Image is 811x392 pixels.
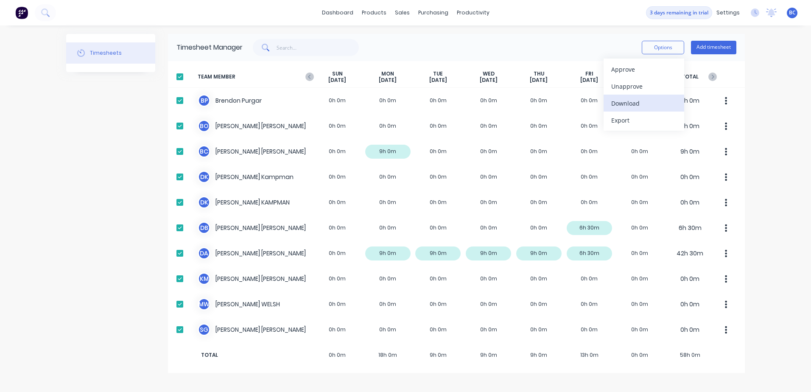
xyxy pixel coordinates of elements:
div: Download [611,97,677,109]
div: Timesheet Manager [176,42,243,53]
div: settings [712,6,744,19]
span: [DATE] [328,77,346,84]
span: SUN [332,70,343,77]
div: Timesheets [90,49,122,57]
button: 3 days remaining in trial [646,6,712,19]
button: Download [604,95,684,112]
div: purchasing [414,6,453,19]
span: 18h 0m [363,351,413,359]
div: Approve [611,63,677,76]
div: Export [611,114,677,126]
span: THU [534,70,544,77]
div: sales [391,6,414,19]
span: MON [381,70,394,77]
span: TOTAL [665,70,715,84]
span: [DATE] [480,77,498,84]
button: Add timesheet [691,41,736,54]
span: 9h 0m [514,351,564,359]
span: TOTAL [198,351,312,359]
span: FRI [585,70,593,77]
img: Factory [15,6,28,19]
span: TEAM MEMBER [198,70,312,84]
button: Timesheets [66,42,155,64]
span: [DATE] [379,77,397,84]
span: [DATE] [580,77,598,84]
button: Approve [604,61,684,78]
a: dashboard [318,6,358,19]
button: Options [642,41,684,54]
span: WED [483,70,495,77]
span: 9h 0m [413,351,464,359]
div: productivity [453,6,494,19]
span: 13h 0m [564,351,615,359]
button: Unapprove [604,78,684,95]
div: products [358,6,391,19]
span: 0h 0m [312,351,363,359]
input: Search... [277,39,359,56]
span: 0h 0m [615,351,665,359]
span: TUE [433,70,443,77]
span: [DATE] [429,77,447,84]
span: BC [789,9,796,17]
span: 9h 0m [463,351,514,359]
span: 58h 0m [665,351,715,359]
span: [DATE] [530,77,548,84]
div: Unapprove [611,80,677,92]
button: Export [604,112,684,129]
